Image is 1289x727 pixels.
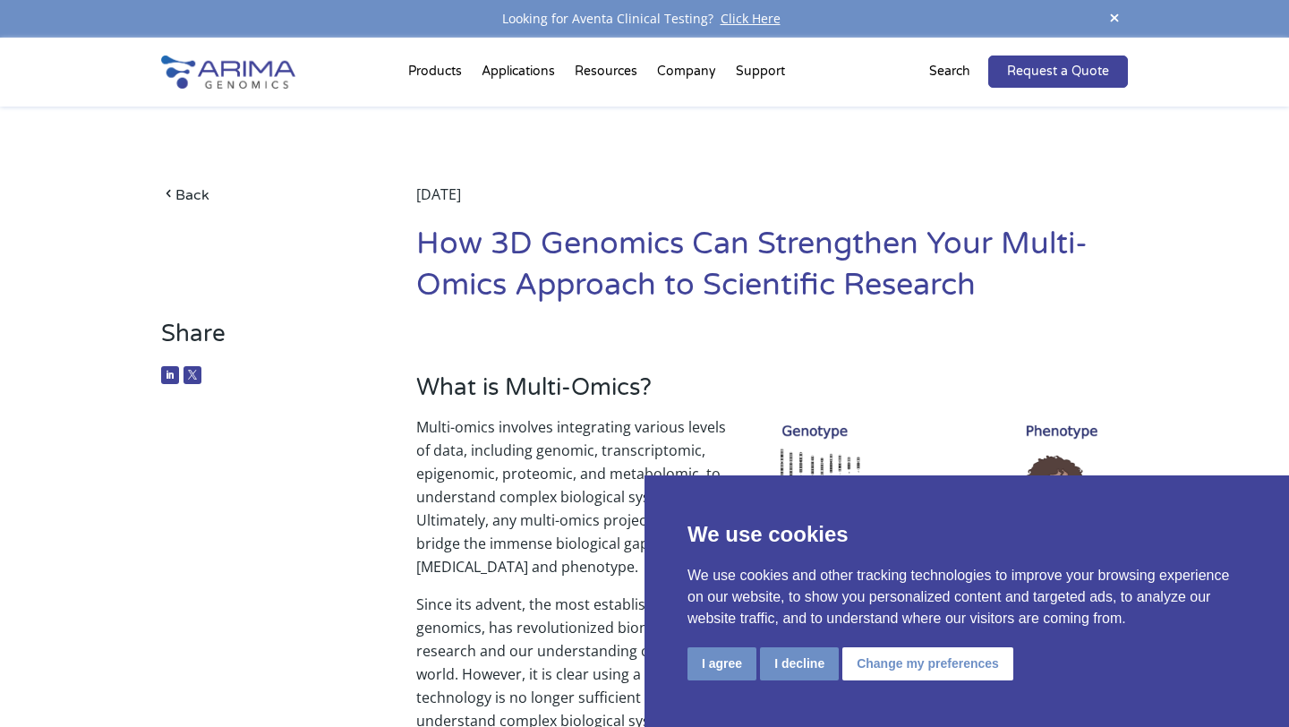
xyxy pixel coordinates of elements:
a: Request a Quote [988,56,1128,88]
div: [DATE] [416,183,1128,224]
p: Search [929,60,970,83]
a: Back [161,183,363,207]
h1: How 3D Genomics Can Strengthen Your Multi-Omics Approach to Scientific Research [416,224,1128,320]
p: We use cookies [687,518,1246,551]
button: I agree [687,647,756,680]
a: Click Here [713,10,788,27]
h3: Share [161,320,363,362]
button: I decline [760,647,839,680]
p: Multi-omics involves integrating various levels of data, including genomic, transcriptomic, epige... [416,415,1128,593]
button: Change my preferences [842,647,1013,680]
p: We use cookies and other tracking technologies to improve your browsing experience on our website... [687,565,1246,629]
div: Looking for Aventa Clinical Testing? [161,7,1128,30]
img: Arima-Genomics-logo [161,56,295,89]
h3: What is Multi-Omics? [416,373,1128,415]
